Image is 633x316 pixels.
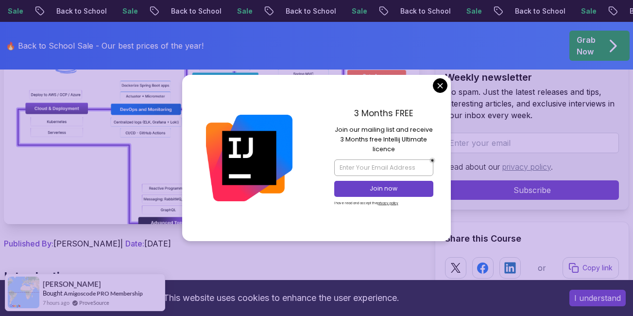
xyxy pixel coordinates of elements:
span: Published By: [4,239,53,248]
span: Date: [125,239,144,248]
a: Amigoscode PRO Membership [64,289,143,298]
div: This website uses cookies to enhance the user experience. [7,287,555,309]
p: Back to School [44,6,110,16]
h2: Introduction [4,269,419,284]
h2: Share this Course [445,232,619,246]
p: Copy link [582,263,613,273]
p: Sale [225,6,256,16]
button: Subscribe [445,180,619,200]
p: Back to School [159,6,225,16]
span: Bought [43,289,63,297]
p: Grab Now [577,34,596,57]
p: Back to School [388,6,454,16]
p: [PERSON_NAME] | [DATE] [4,238,419,249]
h2: Weekly newsletter [445,70,619,84]
p: 🔥 Back to School Sale - Our best prices of the year! [6,40,204,52]
p: Sale [454,6,485,16]
input: Enter your email [445,133,619,153]
p: No spam. Just the latest releases and tips, interesting articles, and exclusive interviews in you... [445,86,619,121]
p: or [538,262,546,274]
p: Back to School [274,6,340,16]
span: 7 hours ago [43,298,69,307]
button: Copy link [563,257,619,279]
p: Sale [569,6,600,16]
img: Spring Boot Roadmap 2025: The Complete Guide for Backend Developers thumbnail [4,5,419,224]
button: Accept cookies [569,290,626,306]
p: Read about our . [445,161,619,173]
p: Sale [340,6,371,16]
a: ProveSource [79,298,109,307]
p: Back to School [503,6,569,16]
a: privacy policy [502,162,551,172]
img: provesource social proof notification image [8,277,39,308]
p: Sale [110,6,141,16]
span: [PERSON_NAME] [43,280,101,288]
